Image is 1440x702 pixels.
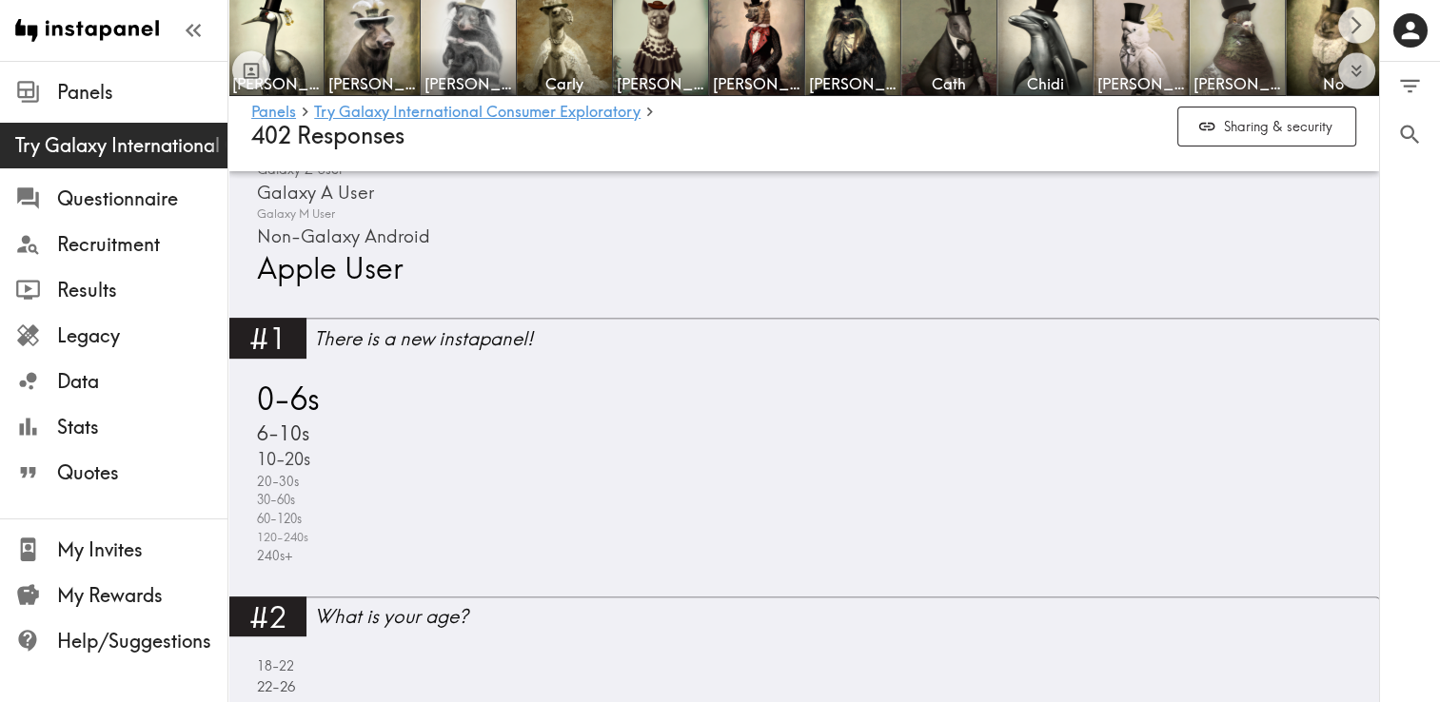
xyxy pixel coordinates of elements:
span: Try Galaxy International Consumer Exploratory [15,132,227,159]
span: Galaxy M User [252,205,335,224]
span: Galaxy A User [252,180,374,205]
span: [PERSON_NAME] [713,73,800,94]
span: Non-Galaxy Android [252,224,430,249]
span: Results [57,277,227,303]
span: Stats [57,414,227,440]
div: #2 [228,596,306,636]
span: 0-6s [252,379,320,419]
span: 240s+ [252,546,293,565]
span: 402 Responses [251,122,404,149]
span: 20-30s [252,472,299,491]
a: Try Galaxy International Consumer Exploratory [314,104,641,122]
span: Apple User [252,248,404,287]
span: My Invites [57,536,227,563]
span: [PERSON_NAME] [424,73,512,94]
span: [PERSON_NAME] [617,73,704,94]
span: Legacy [57,322,227,349]
span: [PERSON_NAME] [1097,73,1185,94]
a: #1There is a new instapanel! [228,318,1379,370]
span: Help/Suggestions [57,628,227,654]
button: Sharing & security [1177,107,1356,147]
span: 18-22 [252,656,294,676]
span: [PERSON_NAME] [328,73,416,94]
button: Toggle between responses and questions [232,51,270,89]
div: There is a new instapanel! [314,325,1379,352]
span: My Rewards [57,582,227,609]
span: Search [1397,122,1423,147]
button: Search [1380,110,1440,159]
div: #1 [228,318,306,358]
button: Scroll right [1338,7,1375,44]
span: Panels [57,79,227,106]
div: What is your age? [314,603,1379,630]
span: Quotes [57,459,227,486]
span: 60-120s [252,510,302,529]
a: Panels [251,104,296,122]
button: Expand to show all items [1338,52,1375,89]
span: [PERSON_NAME] [1193,73,1281,94]
span: 10-20s [252,447,310,472]
span: Cath [905,73,993,94]
span: Data [57,368,227,395]
a: #2What is your age? [228,596,1379,649]
button: Filter Responses [1380,62,1440,110]
span: 6-10s [252,419,309,447]
span: 22-26 [252,676,295,697]
span: [PERSON_NAME] [232,73,320,94]
span: Chidi [1001,73,1089,94]
span: [PERSON_NAME] [809,73,897,94]
span: Questionnaire [57,185,227,212]
span: Recruitment [57,231,227,258]
span: Carly [521,73,608,94]
span: Filter Responses [1397,73,1423,99]
span: 120-240s [252,528,308,546]
span: 30-60s [252,491,295,510]
span: No [1290,73,1377,94]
